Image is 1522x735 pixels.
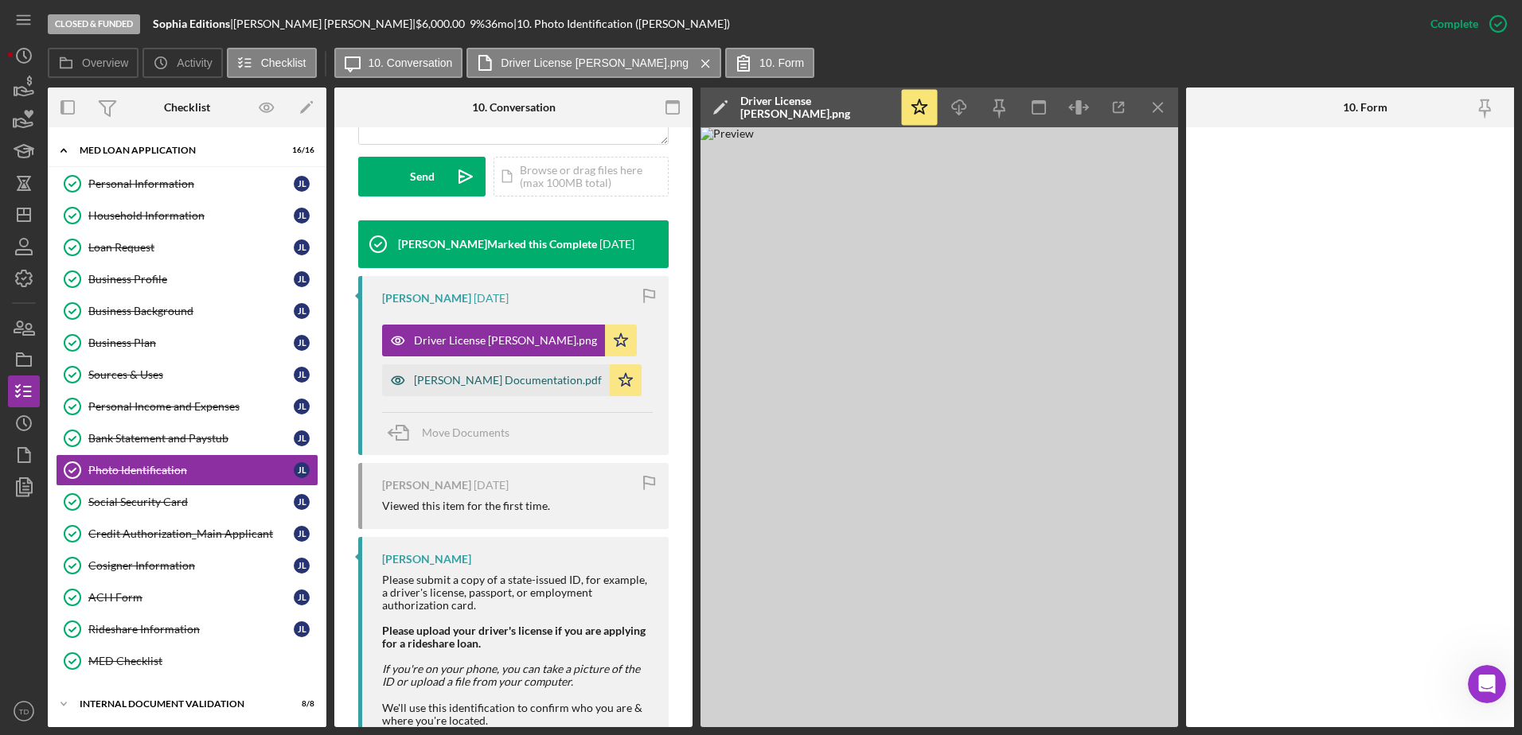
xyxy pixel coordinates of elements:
[77,15,134,27] h1: Operator
[13,360,261,410] div: First, what level of impact is this issue having for you and/or your team?
[725,48,814,78] button: 10. Form
[88,241,294,254] div: Loan Request
[398,238,597,251] div: [PERSON_NAME] Marked this Complete
[382,364,642,396] button: [PERSON_NAME] Documentation.pdf
[249,6,279,37] button: Home
[294,303,310,319] div: J L
[56,645,318,677] a: MED Checklist
[56,454,318,486] a: Photo IdentificationJL
[13,422,306,470] div: Tiffany says…
[56,231,318,263] a: Loan RequestJL
[294,239,310,255] div: J L
[19,707,29,716] text: TD
[474,479,509,492] time: 2024-03-12 19:18
[294,558,310,574] div: J L
[56,327,318,359] a: Business PlanJL
[56,168,318,200] a: Personal InformationJL
[142,48,222,78] button: Activity
[13,308,306,360] div: Operator says…
[56,613,318,645] a: Rideshare InformationJL
[25,480,248,511] div: Please explain your issue and give any context you feel may be relevant.
[294,399,310,414] div: J L
[25,317,248,348] div: To help serve you faster, we need to ask a couple short questions.
[88,209,294,222] div: Household Information
[56,581,318,613] a: ACH FormJL
[146,450,173,477] button: Scroll to bottom
[382,413,525,453] button: Move Documents
[56,518,318,550] a: Credit Authorization_Main ApplicantJL
[25,186,223,202] div: What type of support do you need?
[410,157,435,196] div: Send
[466,48,721,78] button: Driver License [PERSON_NAME].png
[240,432,293,448] div: Moderate
[414,334,597,347] div: Driver License [PERSON_NAME].png
[416,17,470,30] div: $6,000.00
[88,623,294,636] div: Rideshare Information
[48,14,140,34] div: Closed & Funded
[13,271,306,308] div: Operator says…
[474,292,509,305] time: 2024-03-12 19:21
[88,432,294,445] div: Bank Statement and Paystub
[49,95,289,126] div: Our offices are closed for the Fourth of July Holiday until [DATE].
[422,426,509,439] span: Move Documents
[227,422,306,457] div: Moderate
[294,589,310,605] div: J L
[470,17,485,30] div: 9 %
[56,200,318,231] a: Household InformationJL
[294,176,310,192] div: J L
[382,662,640,688] em: If you're on your phone, you can take a picture of the ID or upload a file from your computer.
[56,359,318,391] a: Sources & UsesJL
[472,101,556,114] div: 10. Conversation
[153,17,230,30] b: Sophia Editions
[153,17,233,30] div: |
[227,48,317,78] button: Checklist
[599,238,634,251] time: 2024-03-12 21:10
[56,422,318,454] a: Bank Statement and PaystubJL
[382,325,637,356] button: Driver License [PERSON_NAME].png
[82,56,128,69] label: Overview
[48,48,139,78] button: Overview
[286,699,314,709] div: 8 / 8
[414,374,602,387] div: [PERSON_NAME] Documentation.pdf
[1415,8,1514,40] button: Complete
[25,521,37,534] button: Emoji picker
[56,263,318,295] a: Business ProfileJL
[88,464,294,476] div: Photo Identification
[261,56,306,69] label: Checklist
[25,369,248,400] div: First, what level of impact is this issue having for you and/or your team?
[382,574,653,612] div: Please submit a copy of a state-issued ID, for example, a driver's license, passport, or employme...
[233,17,416,30] div: [PERSON_NAME] [PERSON_NAME] |
[56,550,318,581] a: Cosigner InformationJL
[56,391,318,422] a: Personal Income and ExpensesJL
[162,448,175,461] span: Scroll badge
[13,177,236,212] div: What type of support do you need?
[13,177,306,224] div: Operator says…
[189,224,306,259] div: General Support
[294,621,310,637] div: J L
[334,48,463,78] button: 10. Conversation
[14,488,305,515] textarea: Message…
[88,559,294,572] div: Cosigner Information
[294,271,310,287] div: J L
[294,430,310,446] div: J L
[13,155,306,177] div: [DATE]
[88,591,294,604] div: ACH Form
[10,6,41,37] button: go back
[485,17,513,30] div: 36 mo
[56,295,318,327] a: Business BackgroundJL
[13,308,261,358] div: To help serve you faster, we need to ask a couple short questions.
[294,208,310,224] div: J L
[382,479,471,492] div: [PERSON_NAME]
[382,292,471,305] div: [PERSON_NAME]
[294,367,310,383] div: J L
[382,624,646,650] strong: Please upload your driver's license if you are applying for a rideshare loan.
[80,699,275,709] div: Internal Document Validation
[294,494,310,510] div: J L
[294,462,310,478] div: J L
[513,17,730,30] div: | 10. Photo Identification ([PERSON_NAME])
[76,521,88,534] button: Upload attachment
[88,496,294,508] div: Social Security Card
[369,56,453,69] label: 10. Conversation
[294,335,310,351] div: J L
[88,273,294,286] div: Business Profile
